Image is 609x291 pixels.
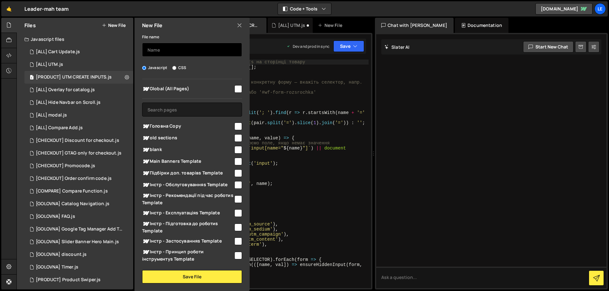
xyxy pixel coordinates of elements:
[36,49,80,55] div: [ALL] Cart Update.js
[24,198,133,210] div: 16298/44855.js
[142,158,233,165] span: Main Banners Template
[24,122,133,134] div: 16298/45098.js
[24,210,133,223] div: 16298/44463.js
[24,172,133,185] div: 16298/44879.js
[36,277,101,283] div: [PRODUCT] Product Swiper.js
[36,163,95,169] div: [CHECKOUT] Promocode.js
[455,18,508,33] div: Documentation
[24,46,133,58] div: 16298/44467.js
[142,65,167,71] label: Javascript
[36,201,109,207] div: [GOLOVNA] Catalog Navigation.js
[142,66,146,70] input: Javascript
[24,274,133,286] div: 16298/44405.js
[102,23,126,28] button: New File
[36,150,121,156] div: [CHECKOUT] GTAG only for checkout.js
[142,85,233,93] span: Global (All Pages)
[24,185,133,198] div: 16298/45065.js
[36,226,123,232] div: [GOLOVNA] Google Tag Manager Add To Cart.js
[24,223,135,236] div: 16298/44469.js
[142,220,233,234] span: Інстр - Підготовка до роботиs Template
[375,18,454,33] div: Chat with [PERSON_NAME]
[24,147,134,160] div: 16298/45143.js
[535,3,593,15] a: [DOMAIN_NAME]
[142,123,233,130] span: Головна Copy
[1,1,17,16] a: 🤙
[17,33,133,46] div: Javascript files
[24,160,133,172] div: 16298/45144.js
[36,62,63,67] div: [ALL] UTM.js
[24,5,69,13] div: Leader-mah team
[36,125,83,131] div: [ALL] Compare Add.js
[36,112,67,118] div: [ALL] modal.js
[172,65,186,71] label: CSS
[36,138,119,143] div: [CHECKOUT] Discount for checkout.js
[24,109,133,122] div: 16298/44976.js
[24,261,133,274] div: 16298/44400.js
[333,41,364,52] button: Save
[172,66,176,70] input: CSS
[286,44,330,49] div: Dev and prod in sync
[36,188,108,194] div: [COMPARE] Compare Function.js
[278,22,305,28] div: [ALL] UTM.js
[142,34,159,40] label: File name
[278,3,331,15] button: Code + Tools
[24,236,133,248] div: 16298/44401.js
[142,103,242,117] input: Search pages
[142,209,233,217] span: Інстр - Експлуатаціяs Template
[142,22,162,29] h2: New File
[24,84,133,96] div: 16298/45111.js
[142,43,242,57] input: Name
[318,22,344,28] div: New File
[36,252,87,257] div: [GOLOVNA] discount.js
[36,100,101,105] div: [ALL] Hide Navbar on Scroll.js
[142,237,233,245] span: Інстр - Застосуванняs Template
[36,176,112,181] div: [CHECKOUT] Order confirm code.js
[142,181,233,189] span: Інстр - Обслуговуванняs Template
[142,248,233,262] span: Інстр - Принцип роботи інструментуs Template
[30,75,34,80] span: 1
[36,87,95,93] div: [ALL] Overlay for catalog.js
[24,134,133,147] div: 16298/45243.js
[36,264,78,270] div: [GOLOVNA] Timer.js
[142,270,242,283] button: Save File
[36,74,112,80] div: [PRODUCT] UTM CREATE INPUTS.js
[24,58,133,71] div: 16298/45324.js
[36,214,75,219] div: [GOLOVNA] FAQ.js
[142,146,233,154] span: blank
[142,169,233,177] span: Підбірки доп. товарівs Template
[24,71,133,84] div: 16298/45326.js
[24,248,133,261] div: 16298/44466.js
[24,96,133,109] div: 16298/44402.js
[142,134,233,142] span: old sections
[36,239,119,245] div: [GOLOVNA] Slider Banner Hero Main.js
[24,22,36,29] h2: Files
[523,41,573,53] button: Start new chat
[142,192,233,206] span: Інстр - Рекомендації під час роботиs Template
[594,3,606,15] a: Le
[384,44,410,50] h2: Slater AI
